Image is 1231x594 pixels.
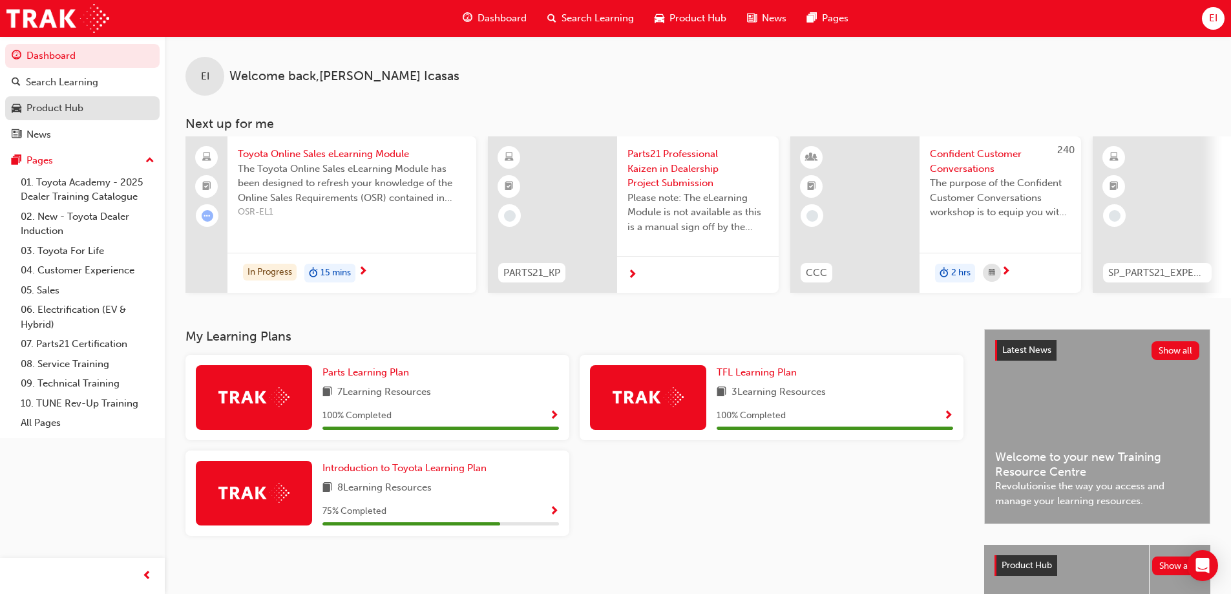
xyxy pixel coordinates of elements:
[537,5,644,32] a: search-iconSearch Learning
[5,123,160,147] a: News
[243,264,297,281] div: In Progress
[762,11,786,26] span: News
[717,365,802,380] a: TFL Learning Plan
[995,479,1199,508] span: Revolutionise the way you access and manage your learning resources.
[16,281,160,301] a: 05. Sales
[358,266,368,278] span: next-icon
[337,480,432,496] span: 8 Learning Resources
[669,11,726,26] span: Product Hub
[5,41,160,149] button: DashboardSearch LearningProduct HubNews
[1002,345,1051,355] span: Latest News
[940,265,949,282] span: duration-icon
[202,149,211,166] span: laptop-icon
[238,162,466,206] span: The Toyota Online Sales eLearning Module has been designed to refresh your knowledge of the Onlin...
[12,129,21,141] span: news-icon
[218,387,289,407] img: Trak
[807,178,816,195] span: booktick-icon
[488,136,779,293] a: PARTS21_KPParts21 Professional Kaizen in Dealership Project SubmissionPlease note: The eLearning ...
[238,205,466,220] span: OSR-EL1
[549,410,559,422] span: Show Progress
[984,329,1210,524] a: Latest NewsShow allWelcome to your new Training Resource CentreRevolutionise the way you access a...
[16,173,160,207] a: 01. Toyota Academy - 2025 Dealer Training Catalogue
[1187,550,1218,581] div: Open Intercom Messenger
[822,11,848,26] span: Pages
[322,365,414,380] a: Parts Learning Plan
[807,149,816,166] span: learningResourceType_INSTRUCTOR_LED-icon
[731,385,826,401] span: 3 Learning Resources
[321,266,351,281] span: 15 mins
[5,149,160,173] button: Pages
[627,191,768,235] span: Please note: The eLearning Module is not available as this is a manual sign off by the Dealer Pro...
[322,461,492,476] a: Introduction to Toyota Learning Plan
[717,366,797,378] span: TFL Learning Plan
[463,10,472,27] span: guage-icon
[807,10,817,27] span: pages-icon
[16,374,160,394] a: 09. Technical Training
[16,334,160,354] a: 07. Parts21 Certification
[26,101,83,116] div: Product Hub
[989,265,995,281] span: calendar-icon
[613,387,684,407] img: Trak
[1110,178,1119,195] span: booktick-icon
[627,147,768,191] span: Parts21 Professional Kaizen in Dealership Project Submission
[943,410,953,422] span: Show Progress
[806,210,818,222] span: learningRecordVerb_NONE-icon
[1001,266,1011,278] span: next-icon
[12,155,21,167] span: pages-icon
[26,75,98,90] div: Search Learning
[503,266,560,281] span: PARTS21_KP
[790,136,1081,293] a: 240CCCConfident Customer ConversationsThe purpose of the Confident Customer Conversations worksho...
[12,77,21,89] span: search-icon
[185,136,476,293] a: Toyota Online Sales eLearning ModuleThe Toyota Online Sales eLearning Module has been designed to...
[16,354,160,374] a: 08. Service Training
[806,266,827,281] span: CCC
[218,483,289,503] img: Trak
[930,147,1071,176] span: Confident Customer Conversations
[337,385,431,401] span: 7 Learning Resources
[627,270,637,281] span: next-icon
[26,127,51,142] div: News
[5,96,160,120] a: Product Hub
[16,300,160,334] a: 06. Electrification (EV & Hybrid)
[951,266,971,281] span: 2 hrs
[994,555,1200,576] a: Product HubShow all
[201,69,209,84] span: EI
[505,149,514,166] span: learningResourceType_ELEARNING-icon
[165,116,1231,131] h3: Next up for me
[238,147,466,162] span: Toyota Online Sales eLearning Module
[1209,11,1217,26] span: EI
[12,50,21,62] span: guage-icon
[16,241,160,261] a: 03. Toyota For Life
[1202,7,1225,30] button: EI
[478,11,527,26] span: Dashboard
[16,207,160,241] a: 02. New - Toyota Dealer Induction
[322,504,386,519] span: 75 % Completed
[322,366,409,378] span: Parts Learning Plan
[16,260,160,281] a: 04. Customer Experience
[1002,560,1052,571] span: Product Hub
[12,103,21,114] span: car-icon
[202,178,211,195] span: booktick-icon
[737,5,797,32] a: news-iconNews
[549,408,559,424] button: Show Progress
[5,70,160,94] a: Search Learning
[452,5,537,32] a: guage-iconDashboard
[562,11,634,26] span: Search Learning
[549,506,559,518] span: Show Progress
[1110,149,1119,166] span: learningResourceType_ELEARNING-icon
[142,568,152,584] span: prev-icon
[995,450,1199,479] span: Welcome to your new Training Resource Centre
[309,265,318,282] span: duration-icon
[995,340,1199,361] a: Latest NewsShow all
[549,504,559,520] button: Show Progress
[16,413,160,433] a: All Pages
[145,153,154,169] span: up-icon
[644,5,737,32] a: car-iconProduct Hub
[5,44,160,68] a: Dashboard
[930,176,1071,220] span: The purpose of the Confident Customer Conversations workshop is to equip you with tools to commun...
[6,4,109,33] img: Trak
[943,408,953,424] button: Show Progress
[717,408,786,423] span: 100 % Completed
[1108,266,1206,281] span: SP_PARTS21_EXPERTP1_1223_EL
